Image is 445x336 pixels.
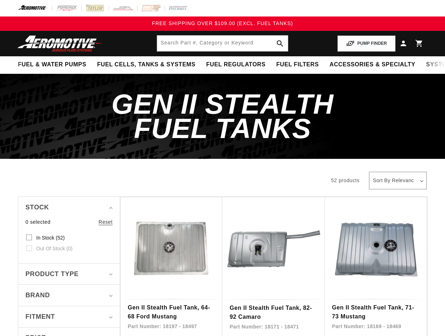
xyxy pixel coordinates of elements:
[276,61,319,68] span: Fuel Filters
[99,218,113,226] a: Reset
[92,56,201,73] summary: Fuel Cells, Tanks & Systems
[128,303,215,321] a: Gen II Stealth Fuel Tank, 64-68 Ford Mustang
[25,269,79,279] span: Product type
[36,245,72,252] span: Out of stock (0)
[324,56,421,73] summary: Accessories & Specialty
[25,290,50,300] span: Brand
[25,312,55,322] span: Fitment
[25,285,113,306] summary: Brand (0 selected)
[36,235,65,241] span: In stock (52)
[25,264,113,285] summary: Product type (0 selected)
[13,56,92,73] summary: Fuel & Water Pumps
[112,88,334,144] span: Gen II Stealth Fuel Tanks
[15,35,105,52] img: Aeromotive
[330,61,415,68] span: Accessories & Specialty
[332,303,420,321] a: Gen II Stealth Fuel Tank, 71-73 Mustang
[25,218,51,226] span: 0 selected
[18,61,86,68] span: Fuel & Water Pumps
[25,306,113,327] summary: Fitment (0 selected)
[157,36,288,51] input: Search by Part Number, Category or Keyword
[25,197,113,218] summary: Stock (0 selected)
[152,20,293,26] span: FREE SHIPPING OVER $109.00 (EXCL. FUEL TANKS)
[337,36,396,52] button: PUMP FINDER
[271,56,324,73] summary: Fuel Filters
[272,36,288,51] button: search button
[25,202,49,213] span: Stock
[97,61,195,68] span: Fuel Cells, Tanks & Systems
[229,303,317,322] a: Gen II Stealth Fuel Tank, 82-92 Camaro
[331,178,360,183] span: 52 products
[206,61,265,68] span: Fuel Regulators
[201,56,271,73] summary: Fuel Regulators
